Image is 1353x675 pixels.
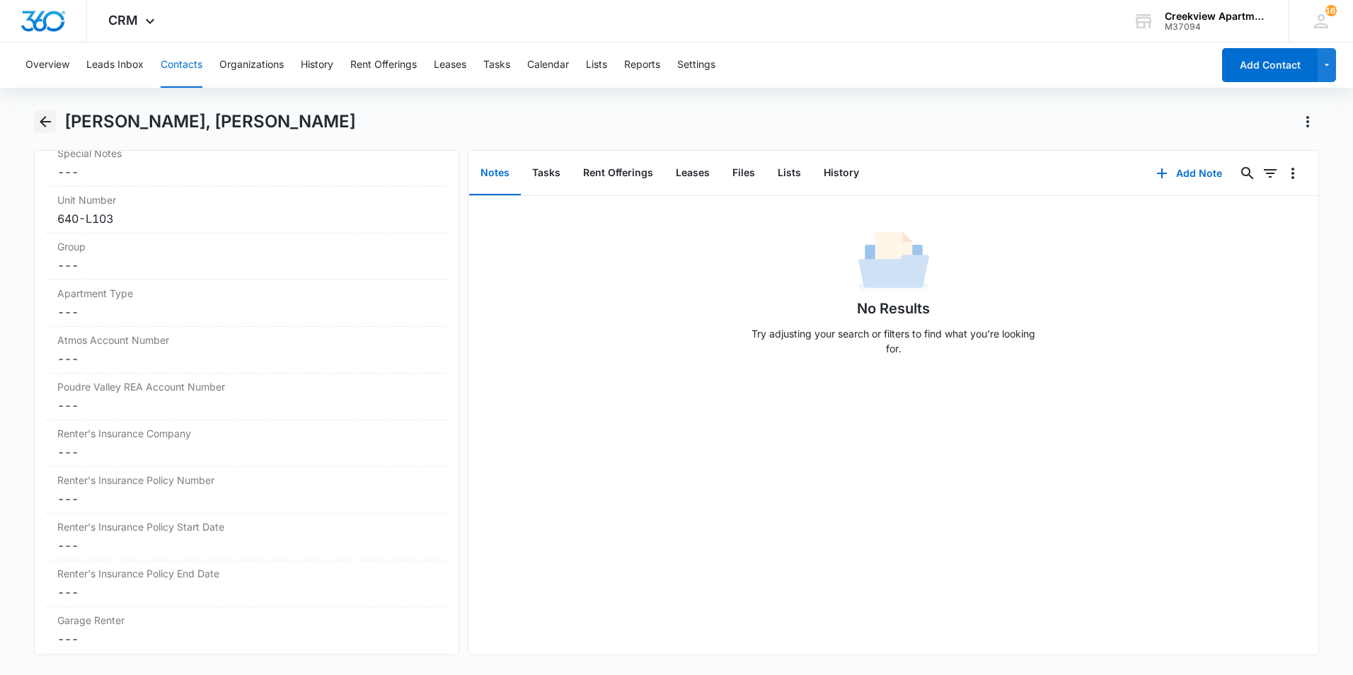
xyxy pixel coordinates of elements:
[350,42,417,88] button: Rent Offerings
[483,42,510,88] button: Tasks
[46,374,447,420] div: Poudre Valley REA Account Number---
[527,42,569,88] button: Calendar
[1282,162,1304,185] button: Overflow Menu
[469,151,521,195] button: Notes
[46,560,447,607] div: Renter's Insurance Policy End Date---
[57,566,436,581] label: Renter's Insurance Policy End Date
[46,280,447,327] div: Apartment Type---
[57,210,436,227] div: 640-L103
[57,473,436,487] label: Renter's Insurance Policy Number
[301,42,333,88] button: History
[766,151,812,195] button: Lists
[57,163,436,180] dd: ---
[219,42,284,88] button: Organizations
[812,151,870,195] button: History
[161,42,202,88] button: Contacts
[57,537,436,554] dd: ---
[46,140,447,187] div: Special Notes---
[624,42,660,88] button: Reports
[57,333,436,347] label: Atmos Account Number
[1236,162,1259,185] button: Search...
[586,42,607,88] button: Lists
[46,420,447,467] div: Renter's Insurance Company---
[57,379,436,394] label: Poudre Valley REA Account Number
[521,151,572,195] button: Tasks
[57,584,436,601] dd: ---
[108,13,138,28] span: CRM
[57,239,436,254] label: Group
[57,519,436,534] label: Renter's Insurance Policy Start Date
[46,327,447,374] div: Atmos Account Number---
[46,233,447,280] div: Group---
[34,110,56,133] button: Back
[57,304,436,321] dd: ---
[664,151,721,195] button: Leases
[1165,11,1268,22] div: account name
[57,490,436,507] dd: ---
[434,42,466,88] button: Leases
[64,111,356,132] h1: [PERSON_NAME], [PERSON_NAME]
[1296,110,1319,133] button: Actions
[57,630,436,647] dd: ---
[57,257,436,274] dd: ---
[1222,48,1318,82] button: Add Contact
[25,42,69,88] button: Overview
[46,467,447,514] div: Renter's Insurance Policy Number---
[57,426,436,441] label: Renter's Insurance Company
[677,42,715,88] button: Settings
[745,326,1042,356] p: Try adjusting your search or filters to find what you’re looking for.
[1325,5,1337,16] div: notifications count
[572,151,664,195] button: Rent Offerings
[46,607,447,654] div: Garage Renter---
[721,151,766,195] button: Files
[1259,162,1282,185] button: Filters
[57,613,436,628] label: Garage Renter
[1142,156,1236,190] button: Add Note
[857,298,930,319] h1: No Results
[86,42,144,88] button: Leads Inbox
[46,187,447,233] div: Unit Number640-L103
[57,397,436,414] dd: ---
[57,146,436,161] label: Special Notes
[57,286,436,301] label: Apartment Type
[858,227,929,298] img: No Data
[46,514,447,560] div: Renter's Insurance Policy Start Date---
[1325,5,1337,16] span: 162
[57,444,436,461] dd: ---
[57,350,436,367] dd: ---
[57,192,436,207] label: Unit Number
[1165,22,1268,32] div: account id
